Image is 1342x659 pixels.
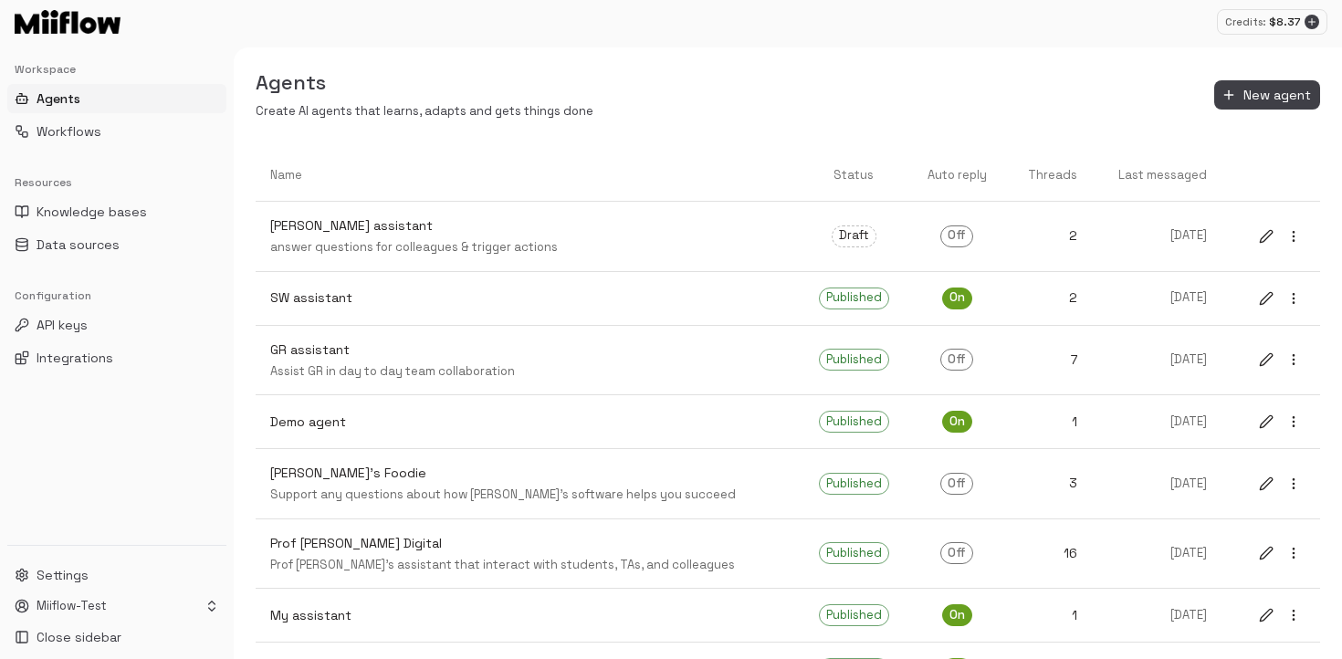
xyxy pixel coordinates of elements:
[799,396,908,447] a: Published
[15,10,121,34] img: Logo
[256,69,593,96] h5: Agents
[1006,336,1092,384] a: 7
[1282,541,1305,565] button: more
[256,591,799,640] a: My assistant
[270,216,784,235] p: [PERSON_NAME] assistant
[7,281,226,310] div: Configuration
[908,150,1006,202] th: Auto reply
[820,289,888,307] span: Published
[1225,15,1265,30] p: Credits:
[1106,476,1207,493] p: [DATE]
[908,396,1006,447] a: On
[1240,527,1320,580] a: editmore
[1092,213,1221,259] a: [DATE]
[7,560,226,590] button: Settings
[270,464,784,483] p: [PERSON_NAME]'s Foodie
[7,310,226,340] button: API keys
[7,117,226,146] button: Workflows
[943,289,971,307] span: On
[799,590,908,641] a: Published
[270,239,784,256] p: answer questions for colleagues & trigger actions
[908,528,1006,579] a: Off
[256,103,593,120] p: Create AI agents that learns, adapts and gets things done
[256,519,799,589] a: Prof [PERSON_NAME] DigitalProf [PERSON_NAME]'s assistant that interact with students, TAs, and co...
[941,476,972,493] span: Off
[1021,474,1077,493] p: 3
[1240,333,1320,386] a: editmore
[941,545,972,562] span: Off
[256,449,799,518] a: [PERSON_NAME]'s FoodieSupport any questions about how [PERSON_NAME]'s software helps you succeed
[799,150,908,202] th: Status
[1254,287,1278,310] button: edit
[1240,457,1320,510] a: editmore
[1092,399,1221,445] a: [DATE]
[820,607,888,624] span: Published
[256,326,799,395] a: GR assistantAssist GR in day to day team collaboration
[1240,589,1320,642] a: editmore
[908,590,1006,641] a: On
[270,288,784,308] p: SW assistant
[1006,459,1092,507] a: 3
[256,274,799,322] a: SW assistant
[1021,413,1077,432] p: 1
[1240,210,1320,263] a: editmore
[1254,541,1278,565] button: edit
[37,349,113,367] span: Integrations
[1254,225,1278,248] button: edit
[1092,530,1221,577] a: [DATE]
[820,351,888,369] span: Published
[256,150,799,202] th: Name
[1254,410,1278,434] button: edit
[1006,591,1092,640] a: 1
[1282,225,1305,248] button: more
[7,168,226,197] div: Resources
[943,413,971,431] span: On
[37,89,80,108] span: Agents
[226,47,241,659] button: Toggle Sidebar
[1214,80,1320,110] button: New agent
[37,598,107,615] p: Miiflow-Test
[270,413,784,432] p: Demo agent
[7,622,226,652] button: Close sidebar
[1106,545,1207,562] p: [DATE]
[270,557,784,574] p: Prof [PERSON_NAME]'s assistant that interact with students, TAs, and colleagues
[1106,289,1207,307] p: [DATE]
[270,534,784,553] p: Prof [PERSON_NAME] Digital
[1006,398,1092,446] a: 1
[1106,607,1207,624] p: [DATE]
[37,628,121,646] span: Close sidebar
[799,334,908,385] a: Published
[1021,544,1077,563] p: 16
[7,197,226,226] button: Knowledge bases
[908,334,1006,385] a: Off
[1106,351,1207,369] p: [DATE]
[1240,395,1320,448] a: editmore
[1269,14,1301,30] p: $ 8.37
[833,227,875,245] span: Draft
[7,84,226,113] button: Agents
[1254,348,1278,371] button: edit
[270,363,784,381] p: Assist GR in day to day team collaboration
[7,343,226,372] button: Integrations
[1254,472,1278,496] button: edit
[941,227,972,245] span: Off
[941,351,972,369] span: Off
[1240,272,1320,325] a: editmore
[1021,350,1077,370] p: 7
[37,122,101,141] span: Workflows
[1106,227,1207,245] p: [DATE]
[820,545,888,562] span: Published
[1282,603,1305,627] button: more
[908,211,1006,262] a: Off
[1282,472,1305,496] button: more
[256,202,799,271] a: [PERSON_NAME] assistantanswer questions for colleagues & trigger actions
[1021,226,1077,246] p: 2
[799,211,908,262] a: Draft
[1092,275,1221,321] a: [DATE]
[820,476,888,493] span: Published
[799,528,908,579] a: Published
[799,273,908,324] a: Published
[1021,288,1077,308] p: 2
[908,273,1006,324] a: On
[7,593,226,619] button: Miiflow-Test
